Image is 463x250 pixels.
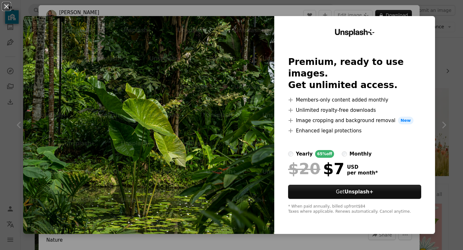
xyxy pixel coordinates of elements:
span: USD [347,164,378,170]
div: yearly [296,150,313,158]
div: 65% off [315,150,334,158]
span: $20 [288,160,320,177]
li: Unlimited royalty-free downloads [288,106,421,114]
h2: Premium, ready to use images. Get unlimited access. [288,56,421,91]
div: monthly [350,150,372,158]
li: Enhanced legal protections [288,127,421,135]
input: yearly65%off [288,151,293,156]
span: New [398,117,413,124]
strong: Unsplash+ [344,189,373,195]
span: per month * [347,170,378,176]
button: GetUnsplash+ [288,185,421,199]
input: monthly [342,151,347,156]
li: Image cropping and background removal [288,117,421,124]
div: * When paid annually, billed upfront $84 Taxes where applicable. Renews automatically. Cancel any... [288,204,421,214]
li: Members-only content added monthly [288,96,421,104]
div: $7 [288,160,344,177]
